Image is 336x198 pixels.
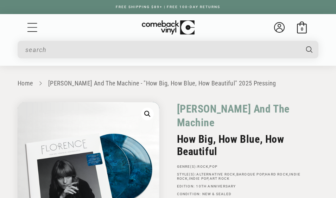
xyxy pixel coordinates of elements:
[142,20,195,35] img: ComebackVinyl.com
[177,184,319,189] p: Edition: 10th Anniversary
[177,133,319,158] h2: How Big, How Blue, How Beautiful
[209,165,217,168] a: Pop
[25,43,299,57] input: search
[18,78,318,89] nav: breadcrumbs
[177,102,319,129] a: [PERSON_NAME] And The Machine
[177,192,319,196] p: Condition: New & Sealed
[26,21,38,33] summary: Menu
[236,172,264,176] a: Baroque Pop
[18,79,33,87] a: Home
[197,165,208,168] a: Rock
[48,79,276,87] a: [PERSON_NAME] And The Machine - "How Big, How Blue, How Beautiful" 2025 Pressing
[177,165,319,169] p: GENRE(S): ,
[177,172,319,181] p: STYLE(S): , , , , ,
[196,172,235,176] a: Alternative Rock
[177,172,301,180] a: Indie Rock
[265,172,288,176] a: Hard Rock
[301,26,303,32] span: 0
[109,5,227,9] a: FREE SHIPPING $89+ | FREE 100-DAY RETURNS
[189,177,209,180] a: Indie Pop
[18,41,318,58] div: Search
[299,41,319,58] button: Search
[210,177,230,180] a: Art Rock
